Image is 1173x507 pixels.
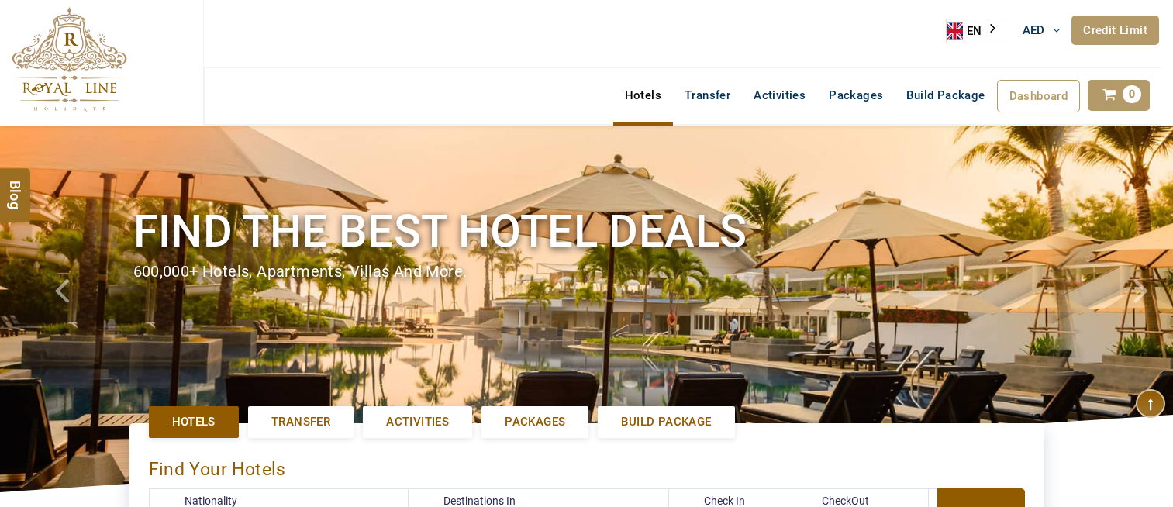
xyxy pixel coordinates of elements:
[1023,23,1045,37] span: AED
[1123,85,1141,103] span: 0
[613,80,673,111] a: Hotels
[621,414,711,430] span: Build Package
[946,19,1006,43] div: Language
[1009,89,1068,103] span: Dashboard
[363,406,472,438] a: Activities
[386,414,449,430] span: Activities
[133,260,1040,283] div: 600,000+ hotels, apartments, villas and more.
[149,406,239,438] a: Hotels
[481,406,588,438] a: Packages
[12,7,127,112] img: The Royal Line Holidays
[149,443,1025,488] div: Find Your Hotels
[1071,16,1159,45] a: Credit Limit
[946,19,1006,43] aside: Language selected: English
[673,80,742,111] a: Transfer
[817,80,895,111] a: Packages
[947,19,1006,43] a: EN
[5,181,26,194] span: Blog
[742,80,817,111] a: Activities
[133,202,1040,260] h1: Find the best hotel deals
[1088,80,1150,111] a: 0
[271,414,330,430] span: Transfer
[505,414,565,430] span: Packages
[172,414,216,430] span: Hotels
[598,406,734,438] a: Build Package
[248,406,354,438] a: Transfer
[895,80,996,111] a: Build Package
